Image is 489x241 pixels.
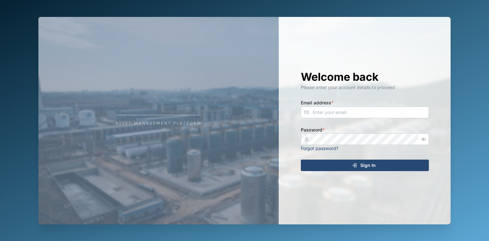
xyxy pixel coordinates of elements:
label: Password [301,126,325,133]
h1: Welcome back [301,70,429,84]
input: Enter your email [301,107,429,118]
div: Asset Management Platform [116,120,202,126]
a: Forgot password? [301,146,338,151]
span: Sign In [360,160,376,171]
label: Email address [301,99,333,106]
div: Please enter your account details to proceed [301,84,429,91]
button: Sign In [301,160,429,171]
